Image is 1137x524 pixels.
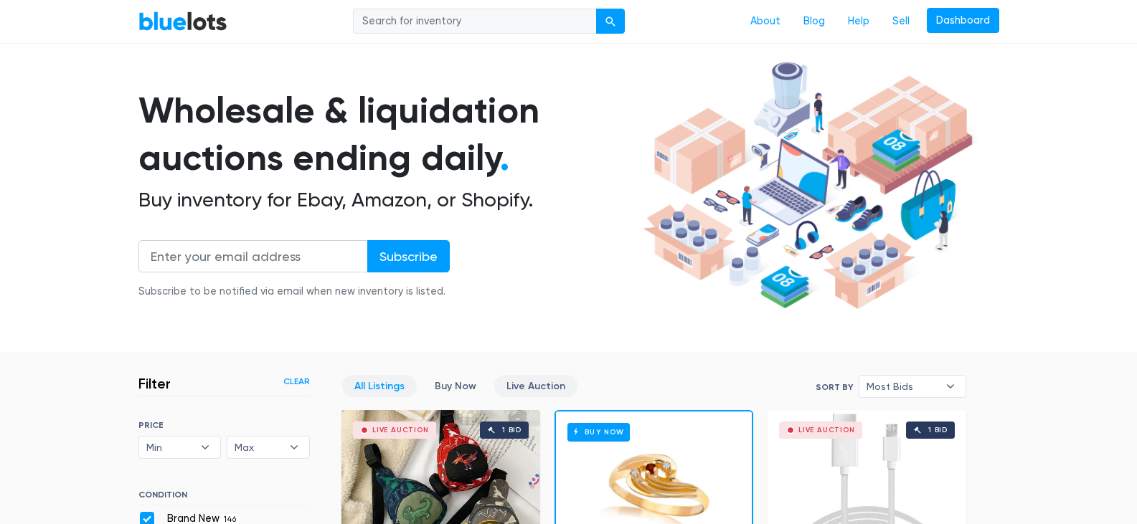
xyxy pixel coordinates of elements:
[836,8,881,35] a: Help
[928,427,948,434] div: 1 bid
[881,8,921,35] a: Sell
[500,136,509,179] span: .
[867,376,938,397] span: Most Bids
[138,284,450,300] div: Subscribe to be notified via email when new inventory is listed.
[739,8,792,35] a: About
[935,376,966,397] b: ▾
[638,55,978,316] img: hero-ee84e7d0318cb26816c560f6b4441b76977f77a177738b4e94f68c95b2b83dbb.png
[494,375,577,397] a: Live Auction
[283,375,310,388] a: Clear
[372,427,429,434] div: Live Auction
[138,188,638,212] h2: Buy inventory for Ebay, Amazon, or Shopify.
[798,427,855,434] div: Live Auction
[138,490,310,505] h6: CONDITION
[138,375,171,392] h3: Filter
[792,8,836,35] a: Blog
[502,427,522,434] div: 1 bid
[423,375,489,397] a: Buy Now
[342,375,417,397] a: All Listings
[927,8,999,34] a: Dashboard
[816,381,853,394] label: Sort By
[146,437,194,458] span: Min
[138,420,310,430] h6: PRICE
[190,437,220,458] b: ▾
[353,9,597,34] input: Search for inventory
[235,437,282,458] span: Max
[138,87,638,182] h1: Wholesale & liquidation auctions ending daily
[138,11,227,32] a: BlueLots
[567,423,630,441] h6: Buy Now
[279,437,309,458] b: ▾
[138,240,368,272] input: Enter your email address
[367,240,450,272] input: Subscribe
